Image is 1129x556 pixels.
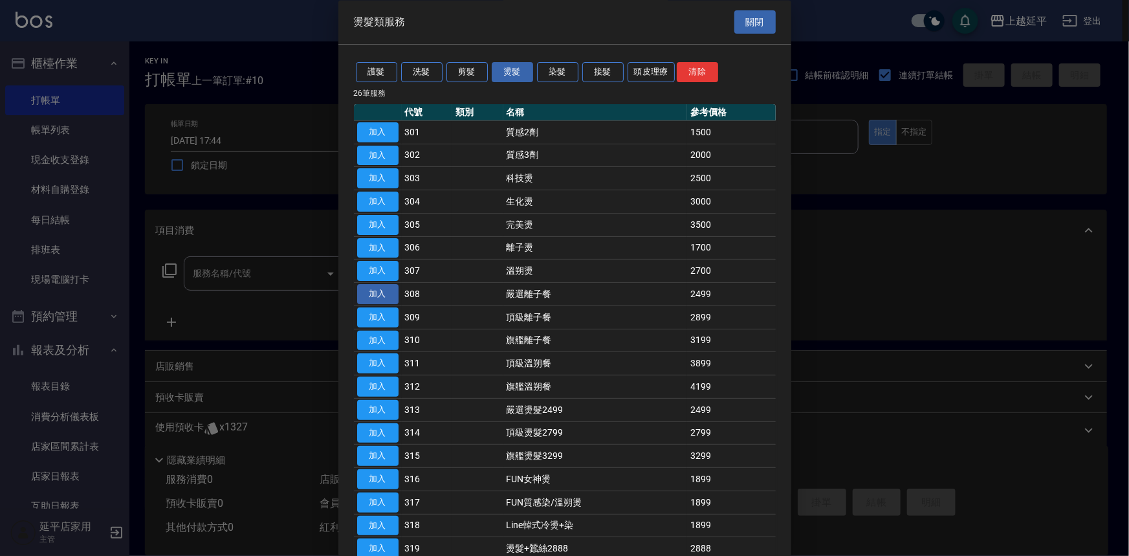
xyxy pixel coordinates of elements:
button: 關閉 [734,10,776,34]
button: 燙髮 [492,63,533,83]
td: 頂級燙髮2799 [503,422,688,445]
td: 304 [402,190,453,214]
td: 1700 [687,237,775,260]
td: 質感2劑 [503,121,688,144]
td: 3000 [687,190,775,214]
button: 加入 [357,307,399,328]
td: 313 [402,399,453,422]
td: 2700 [687,260,775,283]
td: 309 [402,306,453,329]
td: 314 [402,422,453,445]
td: 1899 [687,491,775,515]
button: 加入 [357,400,399,420]
button: 加入 [357,331,399,351]
td: 質感3劑 [503,144,688,168]
span: 燙髮類服務 [354,16,406,28]
td: 3199 [687,329,775,353]
td: 318 [402,515,453,538]
td: 旗艦燙髮3299 [503,445,688,468]
td: 307 [402,260,453,283]
td: 306 [402,237,453,260]
td: Line韓式冷燙+染 [503,515,688,538]
td: 305 [402,214,453,237]
p: 26 筆服務 [354,87,776,99]
td: 3299 [687,445,775,468]
td: 4199 [687,375,775,399]
th: 名稱 [503,104,688,121]
td: 2899 [687,306,775,329]
td: 317 [402,491,453,515]
td: FUN女神燙 [503,468,688,491]
td: 旗艦溫朔餐 [503,375,688,399]
button: 加入 [357,261,399,282]
td: 315 [402,445,453,468]
td: 1899 [687,468,775,491]
td: 301 [402,121,453,144]
button: 加入 [357,423,399,443]
td: 312 [402,375,453,399]
td: 3899 [687,352,775,375]
td: 完美燙 [503,214,688,237]
button: 染髮 [537,63,578,83]
button: 清除 [677,63,718,83]
td: 3500 [687,214,775,237]
button: 加入 [357,354,399,374]
th: 代號 [402,104,453,121]
button: 加入 [357,516,399,536]
td: 316 [402,468,453,491]
th: 參考價格 [687,104,775,121]
button: 加入 [357,285,399,305]
td: 溫朔燙 [503,260,688,283]
td: 頂級離子餐 [503,306,688,329]
td: 2499 [687,399,775,422]
td: 308 [402,283,453,306]
td: 旗艦離子餐 [503,329,688,353]
button: 加入 [357,146,399,166]
button: 護髮 [356,63,397,83]
button: 加入 [357,192,399,212]
td: 生化燙 [503,190,688,214]
td: 2500 [687,167,775,190]
button: 剪髮 [446,63,488,83]
td: 嚴選離子餐 [503,283,688,306]
button: 頭皮理療 [628,63,675,83]
td: 302 [402,144,453,168]
td: 2499 [687,283,775,306]
td: 1500 [687,121,775,144]
button: 加入 [357,377,399,397]
td: 2799 [687,422,775,445]
button: 加入 [357,447,399,467]
td: 311 [402,352,453,375]
button: 加入 [357,493,399,513]
td: 310 [402,329,453,353]
button: 加入 [357,215,399,235]
button: 加入 [357,169,399,189]
td: 303 [402,167,453,190]
td: 科技燙 [503,167,688,190]
button: 加入 [357,238,399,258]
th: 類別 [452,104,503,121]
button: 加入 [357,122,399,142]
td: 嚴選燙髮2499 [503,399,688,422]
td: 頂級溫朔餐 [503,352,688,375]
td: 1899 [687,515,775,538]
td: 2000 [687,144,775,168]
button: 加入 [357,470,399,490]
button: 接髮 [582,63,624,83]
td: FUN質感染/溫朔燙 [503,491,688,515]
td: 離子燙 [503,237,688,260]
button: 洗髮 [401,63,443,83]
